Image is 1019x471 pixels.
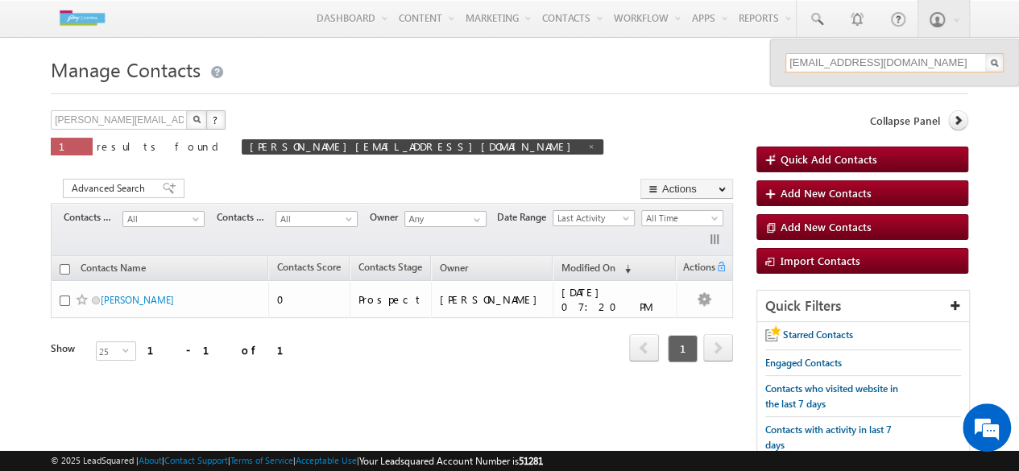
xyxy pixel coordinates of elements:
span: Add New Contacts [781,186,872,200]
div: 1 - 1 of 1 [147,341,303,359]
span: prev [629,334,659,362]
div: Show [51,341,83,356]
span: Contacts Source [217,210,275,225]
span: Collapse Panel [870,114,940,128]
a: [PERSON_NAME] [101,294,174,306]
a: prev [629,336,659,362]
span: Last Activity [553,211,630,225]
a: All [275,211,358,227]
span: Date Range [497,210,553,225]
span: results found [97,139,225,153]
a: Last Activity [553,210,635,226]
span: 1 [59,139,85,153]
img: Search [193,115,201,123]
input: Check all records [60,264,70,275]
span: Manage Contacts [51,56,201,82]
a: About [139,455,162,465]
a: Contacts Name [72,259,154,280]
div: [DATE] 07:20 PM [561,285,669,314]
div: [PERSON_NAME] [440,292,545,307]
span: Owner [370,210,404,225]
button: ? [206,110,226,130]
a: next [703,336,733,362]
span: (sorted descending) [618,262,631,275]
span: Owner [440,262,468,274]
input: Type to Search [404,211,487,227]
div: 0 [277,292,342,307]
span: Your Leadsquared Account Number is [359,455,543,467]
span: select [122,346,135,353]
div: Prospect [358,292,424,307]
span: ? [213,113,220,126]
span: All Time [642,211,719,225]
span: Import Contacts [781,254,860,267]
a: Terms of Service [230,455,293,465]
a: Contact Support [164,455,228,465]
div: Quick Filters [757,291,969,322]
span: [PERSON_NAME][EMAIL_ADDRESS][DOMAIN_NAME] [250,139,579,153]
span: Starred Contacts [783,328,853,341]
span: Contacts who visited website in the last 7 days [765,382,898,410]
button: Actions [640,179,733,199]
span: Contacts Score [277,261,341,273]
span: Engaged Contacts [765,357,842,369]
span: Quick Add Contacts [781,152,877,166]
span: Contacts Stage [358,261,422,273]
span: All [276,212,353,226]
span: Modified On [561,262,615,274]
a: Acceptable Use [296,455,357,465]
img: Custom Logo [51,4,114,32]
span: Actions [677,258,715,279]
span: 25 [97,342,122,360]
a: Modified On (sorted descending) [553,258,639,279]
a: All [122,211,205,227]
span: 51281 [519,455,543,467]
a: Contacts Stage [350,258,430,279]
span: All [123,212,200,226]
a: Show All Items [465,212,485,228]
span: Add New Contacts [781,220,872,233]
span: Contacts with activity in last 7 days [765,423,892,451]
span: 1 [668,335,698,362]
a: Contacts Score [269,258,349,279]
a: All Time [641,210,723,226]
span: next [703,334,733,362]
span: © 2025 LeadSquared | | | | | [51,453,543,469]
span: Advanced Search [72,181,150,196]
span: Contacts Stage [64,210,122,225]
